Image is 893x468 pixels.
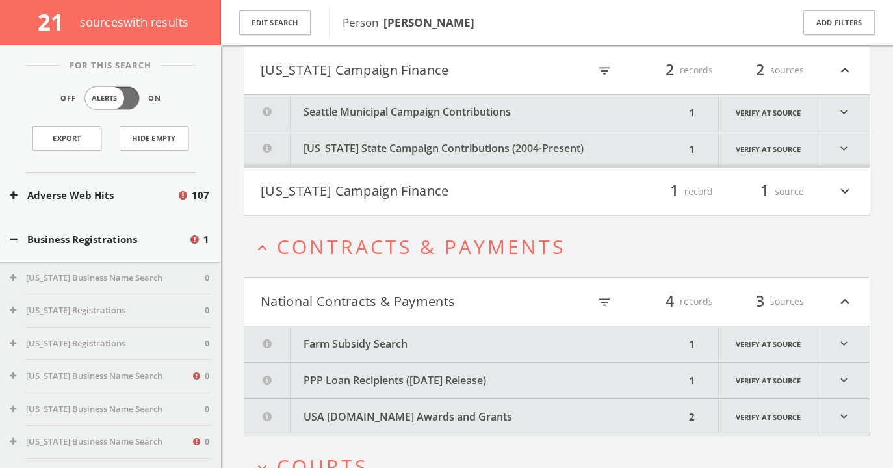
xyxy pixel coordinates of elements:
[818,326,870,362] i: expand_more
[726,59,804,81] div: sources
[10,435,191,448] button: [US_STATE] Business Name Search
[685,363,699,398] div: 1
[803,10,875,36] button: Add Filters
[244,399,685,435] button: USA [DOMAIN_NAME] Awards and Grants
[750,58,770,81] span: 2
[205,304,209,317] span: 0
[38,6,75,37] span: 21
[818,399,870,435] i: expand_more
[718,363,818,398] a: Verify at source
[635,291,713,313] div: records
[239,10,311,36] button: Edit Search
[685,95,699,131] div: 1
[818,131,870,167] i: expand_more
[635,59,713,81] div: records
[685,399,699,435] div: 2
[818,363,870,398] i: expand_more
[726,181,804,203] div: source
[244,131,685,167] button: [US_STATE] State Campaign Contributions (2004-Present)
[261,291,557,313] button: National Contracts & Payments
[718,131,818,167] a: Verify at source
[10,304,205,317] button: [US_STATE] Registrations
[818,95,870,131] i: expand_more
[80,14,189,30] span: source s with results
[205,337,209,350] span: 0
[205,272,209,285] span: 0
[32,126,101,151] a: Export
[718,95,818,131] a: Verify at source
[10,272,205,285] button: [US_STATE] Business Name Search
[10,337,205,350] button: [US_STATE] Registrations
[277,233,565,260] span: Contracts & Payments
[660,58,680,81] span: 2
[192,188,209,203] span: 107
[597,295,612,309] i: filter_list
[205,435,209,448] span: 0
[10,403,205,416] button: [US_STATE] Business Name Search
[203,232,209,247] span: 1
[60,93,76,104] span: Off
[750,290,770,313] span: 3
[205,370,209,383] span: 0
[244,326,685,362] button: Farm Subsidy Search
[755,180,775,203] span: 1
[60,59,161,72] span: For This Search
[343,15,474,30] span: Person
[261,59,557,81] button: [US_STATE] Campaign Finance
[10,188,177,203] button: Adverse Web Hits
[726,291,804,313] div: sources
[120,126,188,151] button: Hide Empty
[148,93,161,104] span: On
[836,291,853,313] i: expand_less
[685,326,699,362] div: 1
[244,363,685,398] button: PPP Loan Recipients ([DATE] Release)
[635,181,713,203] div: record
[383,15,474,30] b: [PERSON_NAME]
[253,236,870,257] button: expand_lessContracts & Payments
[261,181,557,203] button: [US_STATE] Campaign Finance
[10,232,188,247] button: Business Registrations
[836,59,853,81] i: expand_less
[836,181,853,203] i: expand_more
[205,403,209,416] span: 0
[10,370,191,383] button: [US_STATE] Business Name Search
[685,131,699,167] div: 1
[718,399,818,435] a: Verify at source
[253,239,271,257] i: expand_less
[597,64,612,78] i: filter_list
[660,290,680,313] span: 4
[664,180,684,203] span: 1
[244,95,685,131] button: Seattle Municipal Campaign Contributions
[718,326,818,362] a: Verify at source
